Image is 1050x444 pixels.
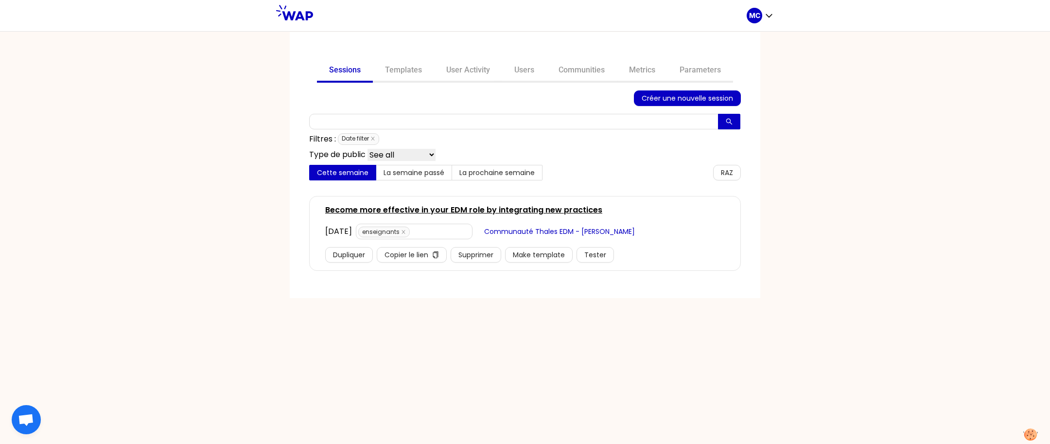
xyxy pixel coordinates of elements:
button: Copier le liencopy [377,247,447,263]
button: Supprimer [451,247,501,263]
span: RAZ [721,167,733,178]
span: close [370,136,375,141]
a: Users [502,59,546,83]
a: Sessions [317,59,373,83]
span: Date filter [338,133,379,145]
span: Supprimer [458,249,493,260]
span: copy [432,251,439,259]
span: Créer une nouvelle session [642,93,733,104]
span: Communauté Thales EDM - [PERSON_NAME] [484,226,635,237]
p: Filtres : [309,133,336,145]
a: Become more effective in your EDM role by integrating new practices [325,204,602,216]
a: Ouvrir le chat [12,405,41,434]
button: Dupliquer [325,247,373,263]
span: close [401,230,406,234]
button: RAZ [713,165,741,180]
button: Tester [577,247,614,263]
button: Make template [505,247,573,263]
a: Parameters [667,59,733,83]
div: [DATE] [325,226,352,237]
span: La semaine passé [384,168,444,178]
span: Copier le lien [385,249,428,260]
a: Metrics [617,59,667,83]
button: Communauté Thales EDM - [PERSON_NAME] [476,224,643,239]
button: MC [747,8,774,23]
p: Type de public [309,149,366,161]
span: enseignants [358,227,410,237]
p: MC [749,11,760,20]
button: search [718,114,740,129]
button: Créer une nouvelle session [634,90,741,106]
span: Cette semaine [317,168,368,178]
span: search [726,118,733,126]
a: Templates [373,59,434,83]
span: Make template [513,249,565,260]
span: Dupliquer [333,249,365,260]
a: Communities [546,59,617,83]
a: User Activity [434,59,502,83]
span: Tester [584,249,606,260]
span: La prochaine semaine [459,168,535,178]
